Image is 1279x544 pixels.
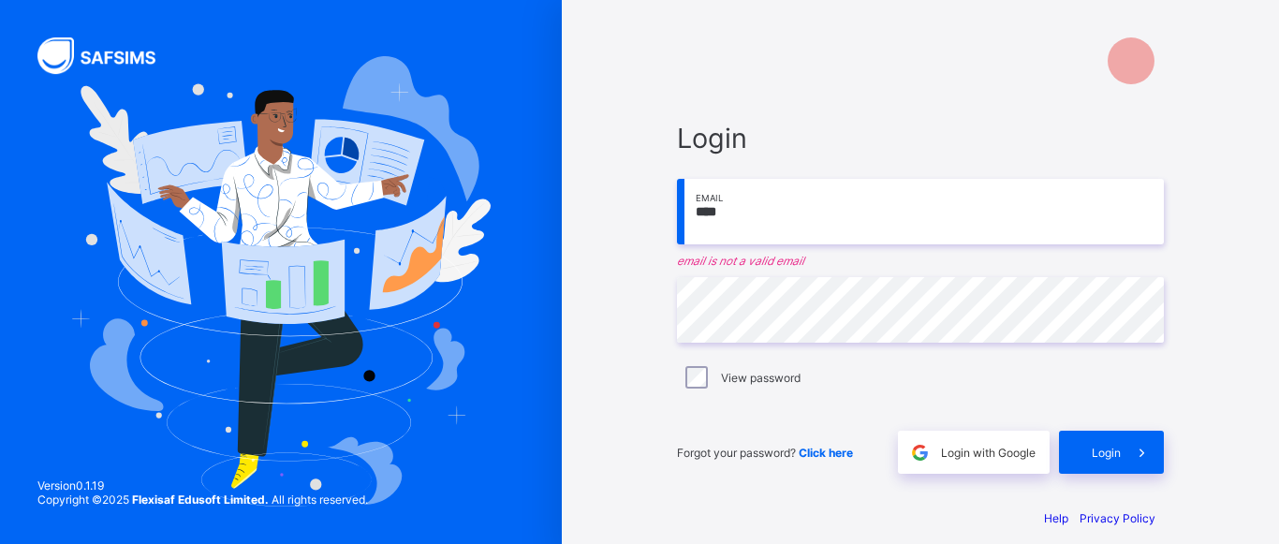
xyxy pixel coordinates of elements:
img: google.396cfc9801f0270233282035f929180a.svg [909,442,931,463]
img: SAFSIMS Logo [37,37,178,74]
a: Click here [799,446,853,460]
span: Login [677,122,1164,154]
span: Version 0.1.19 [37,478,368,493]
span: Forgot your password? [677,446,853,460]
span: Copyright © 2025 All rights reserved. [37,493,368,507]
img: Hero Image [71,56,490,507]
em: email is not a valid email [677,254,1164,268]
a: Help [1044,511,1068,525]
span: Login [1092,446,1121,460]
span: Login with Google [941,446,1036,460]
a: Privacy Policy [1080,511,1155,525]
strong: Flexisaf Edusoft Limited. [132,493,269,507]
label: View password [721,371,801,385]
